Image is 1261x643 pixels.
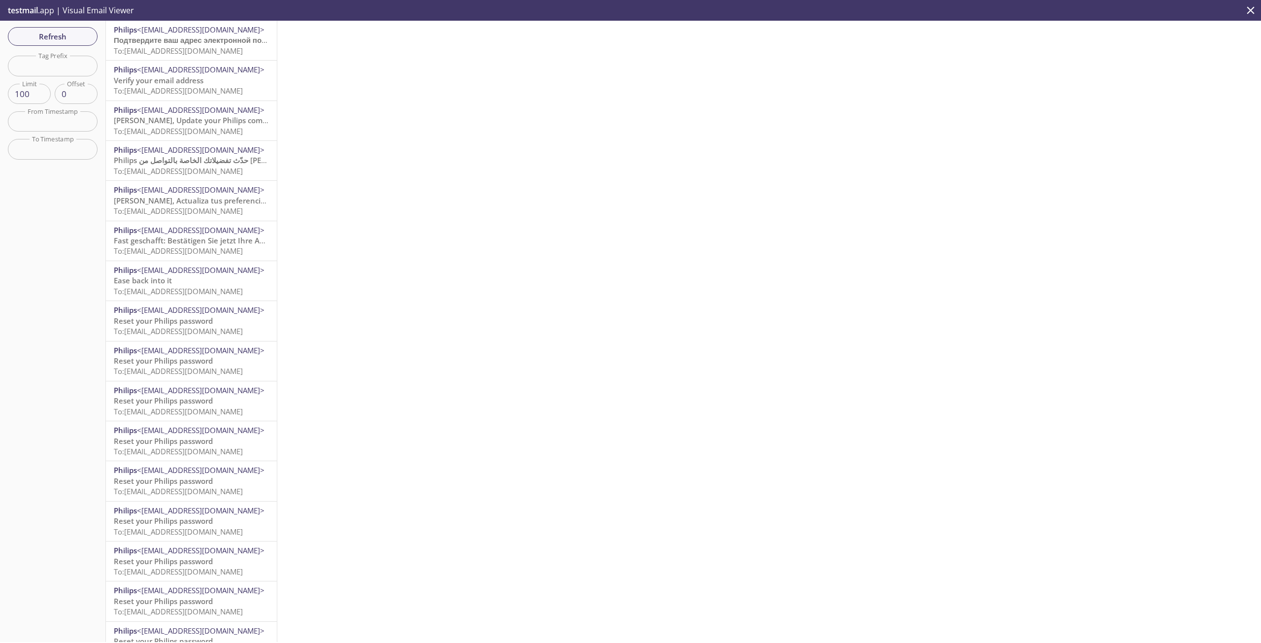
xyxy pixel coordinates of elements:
[137,545,265,555] span: <[EMAIL_ADDRESS][DOMAIN_NAME]>
[137,105,265,115] span: <[EMAIL_ADDRESS][DOMAIN_NAME]>
[106,21,277,60] div: Philips<[EMAIL_ADDRESS][DOMAIN_NAME]>Подтвердите ваш адрес электронной почтыTo:[EMAIL_ADDRESS][DO...
[106,541,277,581] div: Philips<[EMAIL_ADDRESS][DOMAIN_NAME]>Reset your Philips passwordTo:[EMAIL_ADDRESS][DOMAIN_NAME]
[106,502,277,541] div: Philips<[EMAIL_ADDRESS][DOMAIN_NAME]>Reset your Philips passwordTo:[EMAIL_ADDRESS][DOMAIN_NAME]
[114,265,137,275] span: Philips
[137,25,265,34] span: <[EMAIL_ADDRESS][DOMAIN_NAME]>
[114,585,137,595] span: Philips
[8,27,98,46] button: Refresh
[114,486,243,496] span: To: [EMAIL_ADDRESS][DOMAIN_NAME]
[114,476,213,486] span: Reset your Philips password
[114,385,137,395] span: Philips
[114,356,213,366] span: Reset your Philips password
[114,316,213,326] span: Reset your Philips password
[114,406,243,416] span: To: [EMAIL_ADDRESS][DOMAIN_NAME]
[114,326,243,336] span: To: [EMAIL_ADDRESS][DOMAIN_NAME]
[114,465,137,475] span: Philips
[106,261,277,301] div: Philips<[EMAIL_ADDRESS][DOMAIN_NAME]>Ease back into itTo:[EMAIL_ADDRESS][DOMAIN_NAME]
[137,185,265,195] span: <[EMAIL_ADDRESS][DOMAIN_NAME]>
[114,225,137,235] span: Philips
[106,341,277,381] div: Philips<[EMAIL_ADDRESS][DOMAIN_NAME]>Reset your Philips passwordTo:[EMAIL_ADDRESS][DOMAIN_NAME]
[114,46,243,56] span: To: [EMAIL_ADDRESS][DOMAIN_NAME]
[106,461,277,501] div: Philips<[EMAIL_ADDRESS][DOMAIN_NAME]>Reset your Philips passwordTo:[EMAIL_ADDRESS][DOMAIN_NAME]
[114,196,356,205] span: [PERSON_NAME], Actualiza tus preferencias de comunicación Philips
[106,141,277,180] div: Philips<[EMAIL_ADDRESS][DOMAIN_NAME]>Philips حدّث تفضيلاتك الخاصة بالتواصل من [PERSON_NAME]To:[EM...
[106,101,277,140] div: Philips<[EMAIL_ADDRESS][DOMAIN_NAME]>[PERSON_NAME], Update your Philips communication preferences...
[137,225,265,235] span: <[EMAIL_ADDRESS][DOMAIN_NAME]>
[114,25,137,34] span: Philips
[106,181,277,220] div: Philips<[EMAIL_ADDRESS][DOMAIN_NAME]>[PERSON_NAME], Actualiza tus preferencias de comunicación Ph...
[114,105,137,115] span: Philips
[114,446,243,456] span: To: [EMAIL_ADDRESS][DOMAIN_NAME]
[114,626,137,636] span: Philips
[137,145,265,155] span: <[EMAIL_ADDRESS][DOMAIN_NAME]>
[137,345,265,355] span: <[EMAIL_ADDRESS][DOMAIN_NAME]>
[106,421,277,461] div: Philips<[EMAIL_ADDRESS][DOMAIN_NAME]>Reset your Philips passwordTo:[EMAIL_ADDRESS][DOMAIN_NAME]
[137,385,265,395] span: <[EMAIL_ADDRESS][DOMAIN_NAME]>
[114,545,137,555] span: Philips
[114,305,137,315] span: Philips
[106,581,277,621] div: Philips<[EMAIL_ADDRESS][DOMAIN_NAME]>Reset your Philips passwordTo:[EMAIL_ADDRESS][DOMAIN_NAME]
[114,527,243,537] span: To: [EMAIL_ADDRESS][DOMAIN_NAME]
[114,115,348,125] span: [PERSON_NAME], Update your Philips communication preferences
[137,506,265,515] span: <[EMAIL_ADDRESS][DOMAIN_NAME]>
[114,155,309,165] span: Philips حدّث تفضيلاتك الخاصة بالتواصل من [PERSON_NAME]
[114,396,213,406] span: Reset your Philips password
[114,275,172,285] span: Ease back into it
[114,65,137,74] span: Philips
[114,567,243,576] span: To: [EMAIL_ADDRESS][DOMAIN_NAME]
[137,425,265,435] span: <[EMAIL_ADDRESS][DOMAIN_NAME]>
[137,305,265,315] span: <[EMAIL_ADDRESS][DOMAIN_NAME]>
[114,607,243,616] span: To: [EMAIL_ADDRESS][DOMAIN_NAME]
[137,626,265,636] span: <[EMAIL_ADDRESS][DOMAIN_NAME]>
[106,381,277,421] div: Philips<[EMAIL_ADDRESS][DOMAIN_NAME]>Reset your Philips passwordTo:[EMAIL_ADDRESS][DOMAIN_NAME]
[137,465,265,475] span: <[EMAIL_ADDRESS][DOMAIN_NAME]>
[114,516,213,526] span: Reset your Philips password
[106,221,277,261] div: Philips<[EMAIL_ADDRESS][DOMAIN_NAME]>Fast geschafft: Bestätigen Sie jetzt Ihre AnmeldungTo:[EMAIL...
[114,596,213,606] span: Reset your Philips password
[114,556,213,566] span: Reset your Philips password
[114,286,243,296] span: To: [EMAIL_ADDRESS][DOMAIN_NAME]
[137,265,265,275] span: <[EMAIL_ADDRESS][DOMAIN_NAME]>
[114,185,137,195] span: Philips
[16,30,90,43] span: Refresh
[114,345,137,355] span: Philips
[114,436,213,446] span: Reset your Philips password
[106,301,277,340] div: Philips<[EMAIL_ADDRESS][DOMAIN_NAME]>Reset your Philips passwordTo:[EMAIL_ADDRESS][DOMAIN_NAME]
[114,236,296,245] span: Fast geschafft: Bestätigen Sie jetzt Ihre Anmeldung
[114,145,137,155] span: Philips
[114,246,243,256] span: To: [EMAIL_ADDRESS][DOMAIN_NAME]
[114,425,137,435] span: Philips
[137,585,265,595] span: <[EMAIL_ADDRESS][DOMAIN_NAME]>
[114,506,137,515] span: Philips
[114,206,243,216] span: To: [EMAIL_ADDRESS][DOMAIN_NAME]
[114,126,243,136] span: To: [EMAIL_ADDRESS][DOMAIN_NAME]
[137,65,265,74] span: <[EMAIL_ADDRESS][DOMAIN_NAME]>
[106,61,277,100] div: Philips<[EMAIL_ADDRESS][DOMAIN_NAME]>Verify your email addressTo:[EMAIL_ADDRESS][DOMAIN_NAME]
[114,166,243,176] span: To: [EMAIL_ADDRESS][DOMAIN_NAME]
[114,75,203,85] span: Verify your email address
[114,366,243,376] span: To: [EMAIL_ADDRESS][DOMAIN_NAME]
[114,86,243,96] span: To: [EMAIL_ADDRESS][DOMAIN_NAME]
[114,35,276,45] span: Подтвердите ваш адрес электронной почты
[8,5,38,16] span: testmail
